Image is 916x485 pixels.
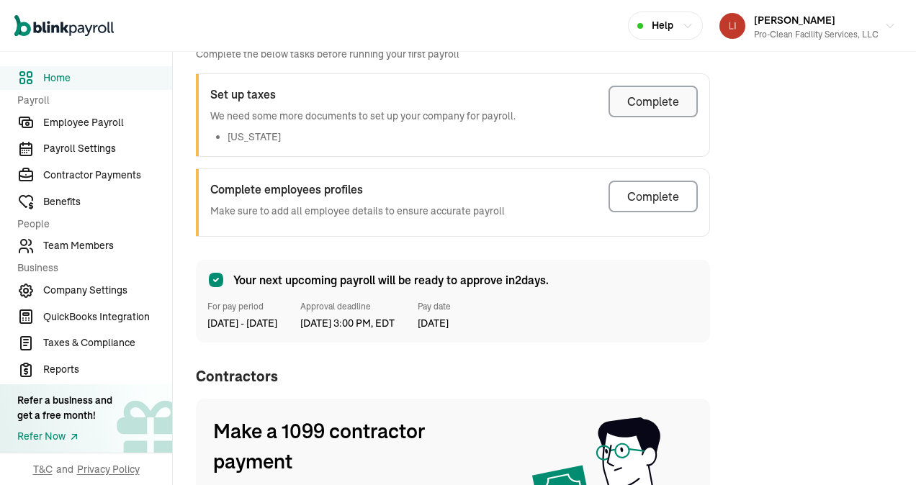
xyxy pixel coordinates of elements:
span: QuickBooks Integration [43,309,172,325]
span: Contractors [196,366,710,387]
h3: Complete employees profiles [210,181,505,198]
span: People [17,217,163,232]
button: Complete [609,181,698,212]
a: Refer Now [17,429,112,444]
span: For pay period [207,300,277,313]
span: [DATE] 3:00 PM, EDT [300,316,395,331]
span: Approval deadline [300,300,395,313]
span: [DATE] - [DATE] [207,316,277,331]
span: T&C [33,462,53,476]
li: [US_STATE] [228,130,516,145]
button: Help [628,12,703,40]
div: Refer a business and get a free month! [17,393,112,423]
span: Pay date [418,300,451,313]
span: Help [652,18,673,33]
span: Team Members [43,238,172,253]
button: [PERSON_NAME]Pro-Clean Facility Services, LLC [714,8,902,44]
span: Employee Payroll [43,115,172,130]
span: Complete the below tasks before running your first payroll [196,47,710,62]
h3: Set up taxes [210,86,516,103]
span: Reports [43,362,172,377]
span: Your next upcoming payroll will be ready to approve in 2 days. [233,271,549,289]
p: We need some more documents to set up your company for payroll. [210,109,516,124]
span: Contractor Payments [43,168,172,183]
span: Payroll [17,93,163,108]
div: Complete [627,188,679,205]
div: Pro-Clean Facility Services, LLC [754,28,879,41]
span: Home [43,71,172,86]
div: Complete [627,93,679,110]
iframe: Chat Widget [844,416,916,485]
span: Privacy Policy [77,462,140,476]
span: Payroll Settings [43,141,172,156]
button: Complete [609,86,698,117]
span: Benefits [43,194,172,209]
span: Business [17,260,163,276]
nav: Global [14,5,114,47]
span: [DATE] [418,316,451,331]
span: Company Settings [43,283,172,298]
span: Make a 1099 contractor payment [213,416,501,476]
span: [PERSON_NAME] [754,14,835,27]
p: Make sure to add all employee details to ensure accurate payroll [210,204,505,219]
span: Taxes & Compliance [43,335,172,350]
